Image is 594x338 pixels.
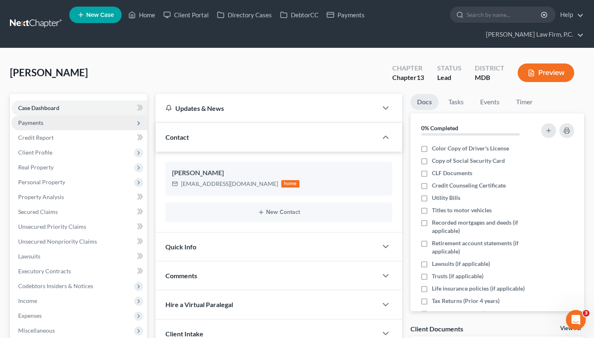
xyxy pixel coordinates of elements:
span: Comments [165,272,197,279]
a: Payments [323,7,369,22]
span: Executory Contracts [18,268,71,275]
div: Chapter [392,73,424,82]
button: New Contact [172,209,386,216]
span: Case Dashboard [18,104,59,111]
span: Secured Claims [18,208,58,215]
span: Real Property [18,164,54,171]
a: Lawsuits [12,249,147,264]
a: View All [560,326,581,331]
a: Timer [509,94,539,110]
a: Client Portal [159,7,213,22]
span: Property Analysis [18,193,64,200]
a: Directory Cases [213,7,276,22]
span: Hire a Virtual Paralegal [165,300,233,308]
span: Income [18,297,37,304]
span: 3 [583,310,589,317]
span: Copy of Social Security Card [432,157,505,165]
a: [PERSON_NAME] Law Firm, P.C. [482,27,584,42]
span: Credit Report [18,134,54,141]
span: Unsecured Nonpriority Claims [18,238,97,245]
div: Status [437,63,462,73]
a: Docs [410,94,438,110]
span: Codebtors Insiders & Notices [18,282,93,289]
a: Unsecured Nonpriority Claims [12,234,147,249]
span: Utility Bills [432,194,460,202]
span: Quick Info [165,243,196,251]
div: Updates & News [165,104,368,113]
a: Help [556,7,584,22]
span: [PERSON_NAME] [10,66,88,78]
span: Tax Returns (Prior 4 years) [432,297,500,305]
span: Expenses [18,312,42,319]
div: Client Documents [410,324,463,333]
a: Unsecured Priority Claims [12,219,147,234]
div: home [281,180,299,188]
span: Client Profile [18,149,52,156]
span: New Case [86,12,114,18]
a: Tasks [442,94,470,110]
div: Lead [437,73,462,82]
div: [PERSON_NAME] [172,168,386,178]
span: Color Copy of Driver's License [432,144,509,153]
span: Personal Property [18,178,65,185]
span: Lawsuits (if applicable) [432,260,490,268]
span: Client Intake [165,330,203,338]
a: Home [124,7,159,22]
iframe: Intercom live chat [566,310,586,330]
span: Titles to motor vehicles [432,206,492,214]
span: Recorded mortgages and deeds (if applicable) [432,218,534,235]
div: District [475,63,504,73]
a: Events [474,94,506,110]
span: Miscellaneous [18,327,55,334]
button: Preview [518,63,574,82]
a: Case Dashboard [12,101,147,115]
a: Property Analysis [12,190,147,204]
span: Retirement account statements (if applicable) [432,239,534,256]
a: Credit Report [12,130,147,145]
a: Secured Claims [12,204,147,219]
span: Payments [18,119,43,126]
a: Executory Contracts [12,264,147,279]
span: Credit Counseling Certificate [432,181,506,190]
div: [EMAIL_ADDRESS][DOMAIN_NAME] [181,180,278,188]
span: Unsecured Priority Claims [18,223,86,230]
span: Life insurance policies (if applicable) [432,284,525,293]
div: MDB [475,73,504,82]
span: Trusts (if applicable) [432,272,483,280]
div: Chapter [392,63,424,73]
a: DebtorCC [276,7,323,22]
input: Search by name... [467,7,542,22]
span: Lawsuits [18,253,40,260]
span: Income Documents (Continuing obligation until date of filing) [432,309,534,326]
span: CLF Documents [432,169,472,177]
strong: 0% Completed [421,124,458,131]
span: Contact [165,133,189,141]
span: 13 [417,73,424,81]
